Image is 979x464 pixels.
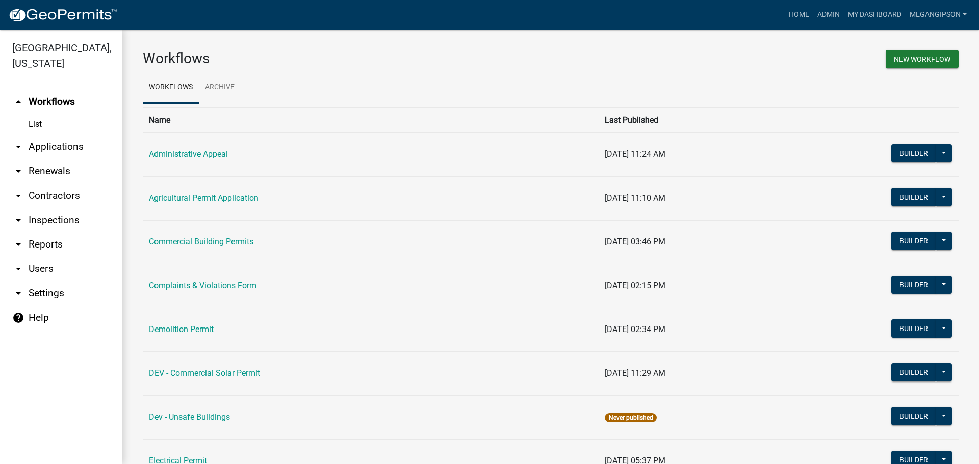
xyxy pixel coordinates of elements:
span: [DATE] 02:34 PM [605,324,665,334]
i: help [12,312,24,324]
button: Builder [891,188,936,206]
span: [DATE] 03:46 PM [605,237,665,247]
i: arrow_drop_down [12,141,24,153]
h3: Workflows [143,50,543,67]
button: Builder [891,363,936,381]
span: [DATE] 02:15 PM [605,281,665,290]
i: arrow_drop_down [12,263,24,275]
a: Complaints & Violations Form [149,281,256,290]
a: Workflows [143,71,199,104]
i: arrow_drop_down [12,165,24,177]
a: Home [785,5,813,24]
button: Builder [891,319,936,338]
button: Builder [891,407,936,425]
i: arrow_drop_down [12,189,24,202]
th: Last Published [599,107,777,132]
a: DEV - Commercial Solar Permit [149,368,260,378]
i: arrow_drop_down [12,287,24,299]
span: Never published [605,413,656,422]
a: Agricultural Permit Application [149,193,259,203]
button: Builder [891,144,936,162]
a: Demolition Permit [149,324,214,334]
a: Dev - Unsafe Buildings [149,412,230,422]
i: arrow_drop_up [12,96,24,108]
a: megangipson [906,5,971,24]
span: [DATE] 11:29 AM [605,368,665,378]
span: [DATE] 11:24 AM [605,149,665,159]
button: Builder [891,276,936,294]
button: Builder [891,232,936,250]
a: Administrative Appeal [149,149,228,159]
th: Name [143,107,599,132]
span: [DATE] 11:10 AM [605,193,665,203]
a: Archive [199,71,241,104]
a: My Dashboard [844,5,906,24]
a: Admin [813,5,844,24]
i: arrow_drop_down [12,214,24,226]
a: Commercial Building Permits [149,237,253,247]
i: arrow_drop_down [12,238,24,251]
button: New Workflow [886,50,959,68]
